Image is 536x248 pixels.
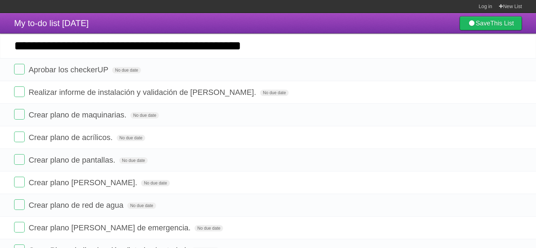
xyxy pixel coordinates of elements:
span: No due date [141,180,170,186]
span: Crear plano de pantallas. [29,156,117,164]
label: Done [14,132,25,142]
label: Done [14,222,25,232]
span: No due date [130,112,159,119]
label: Done [14,177,25,187]
span: Aprobar los checkerUP [29,65,110,74]
b: This List [490,20,514,27]
label: Done [14,86,25,97]
span: Crear plano de maquinarias. [29,110,128,119]
label: Done [14,64,25,74]
span: Crear plano de red de agua [29,201,125,210]
span: No due date [119,157,148,164]
label: Done [14,109,25,120]
span: Crear plano [PERSON_NAME]. [29,178,139,187]
span: No due date [112,67,141,73]
span: No due date [127,202,156,209]
label: Done [14,154,25,165]
a: SaveThis List [460,16,522,30]
span: Crear plano de acrílicos. [29,133,114,142]
label: Done [14,199,25,210]
span: Realizar informe de instalación y validación de [PERSON_NAME]. [29,88,258,97]
span: No due date [260,90,289,96]
span: Crear plano [PERSON_NAME] de emergencia. [29,223,192,232]
span: My to-do list [DATE] [14,18,89,28]
span: No due date [195,225,223,231]
span: No due date [117,135,145,141]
